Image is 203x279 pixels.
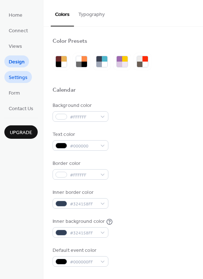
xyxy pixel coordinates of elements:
[53,102,107,109] div: Background color
[9,43,22,50] span: Views
[70,229,97,237] span: #324158FF
[10,129,32,137] span: Upgrade
[4,71,32,83] a: Settings
[53,218,105,225] div: Inner background color
[53,247,107,254] div: Default event color
[9,89,20,97] span: Form
[70,171,97,179] span: #FFFFFF
[70,113,97,121] span: #FFFFFF
[4,24,32,36] a: Connect
[53,189,107,196] div: Inner border color
[9,58,25,66] span: Design
[53,131,107,138] div: Text color
[9,12,22,19] span: Home
[70,142,97,150] span: #000000
[4,87,24,99] a: Form
[4,9,27,21] a: Home
[4,102,38,114] a: Contact Us
[9,74,28,82] span: Settings
[9,105,33,113] span: Contact Us
[4,125,38,139] button: Upgrade
[4,55,29,67] a: Design
[53,87,76,94] div: Calendar
[9,27,28,35] span: Connect
[4,40,26,52] a: Views
[53,38,87,45] div: Color Presets
[70,258,97,266] span: #000000FF
[53,160,107,167] div: Border color
[70,200,97,208] span: #324158FF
